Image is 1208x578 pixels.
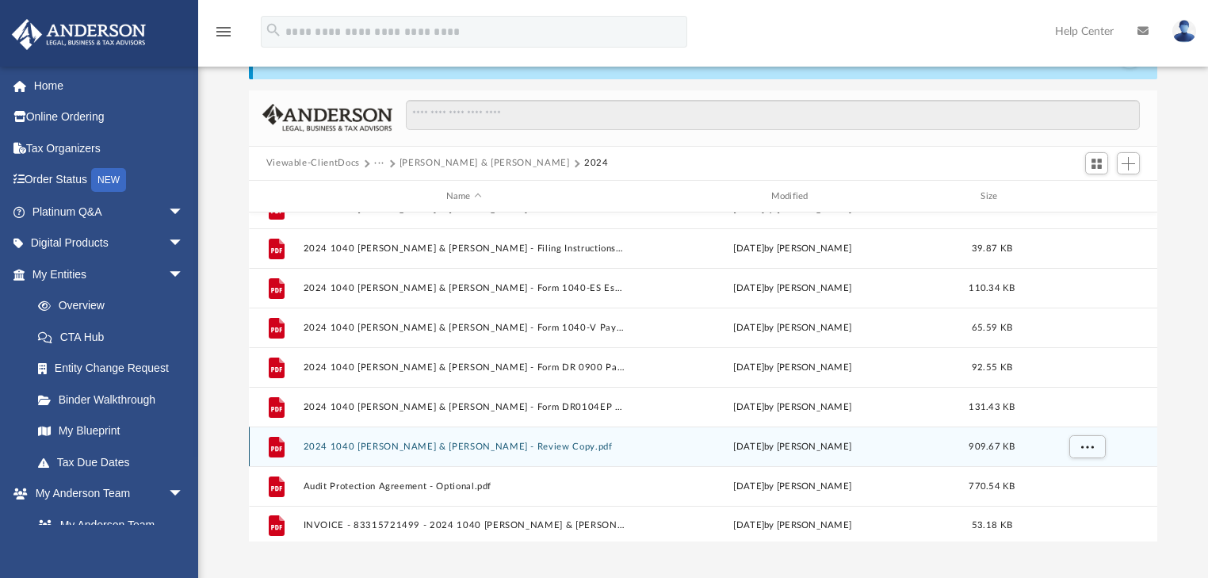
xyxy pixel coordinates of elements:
input: Search files and folders [406,100,1140,130]
a: Overview [22,290,208,322]
button: Add [1117,152,1141,174]
a: My Anderson Team [22,509,192,541]
a: menu [214,30,233,41]
div: by [PERSON_NAME] [632,519,954,534]
span: [DATE] [733,363,764,372]
div: by [PERSON_NAME] [632,480,954,494]
div: id [1030,189,1141,204]
a: Binder Walkthrough [22,384,208,415]
button: Switch to Grid View [1085,152,1109,174]
a: My Anderson Teamarrow_drop_down [11,478,200,510]
span: 65.59 KB [972,323,1012,332]
img: Anderson Advisors Platinum Portal [7,19,151,50]
button: ··· [374,156,384,170]
div: Name [302,189,624,204]
div: id [255,189,295,204]
button: More options [1068,435,1105,459]
div: NEW [91,168,126,192]
button: 2024 1040 [PERSON_NAME] & [PERSON_NAME] - Filing Instructions.pdf [303,243,625,254]
img: User Pic [1172,20,1196,43]
div: Size [960,189,1023,204]
a: Online Ordering [11,101,208,133]
span: 110.34 KB [969,284,1015,293]
a: Digital Productsarrow_drop_down [11,228,208,259]
button: INVOICE - 83315721499 - 2024 1040 [PERSON_NAME] & [PERSON_NAME]pdf [303,521,625,531]
div: by [PERSON_NAME] [632,242,954,256]
div: by [PERSON_NAME] [632,321,954,335]
a: My Blueprint [22,415,200,447]
span: [DATE] [733,482,764,491]
button: 2024 1040 [PERSON_NAME] & [PERSON_NAME] - Form DR 0900 Payment Voucher.pdf [303,362,625,373]
div: by [PERSON_NAME] [632,361,954,375]
span: 131.43 KB [969,403,1015,411]
div: Modified [631,189,953,204]
a: My Entitiesarrow_drop_down [11,258,208,290]
span: [DATE] [733,323,764,332]
span: arrow_drop_down [168,258,200,291]
span: [DATE] [733,403,764,411]
button: 2024 1040 [PERSON_NAME] & [PERSON_NAME] - Form 1040-ES Estimated Tax Voucher.pdf [303,283,625,293]
button: Viewable-ClientDocs [266,156,360,170]
a: Tax Organizers [11,132,208,164]
span: 770.54 KB [969,482,1015,491]
span: [DATE] [733,522,764,530]
button: [PERSON_NAME] & [PERSON_NAME] [399,156,570,170]
span: [DATE] [733,244,764,253]
a: Order StatusNEW [11,164,208,197]
div: by [PERSON_NAME] [632,400,954,415]
span: arrow_drop_down [168,228,200,260]
span: arrow_drop_down [168,196,200,228]
i: search [265,21,282,39]
span: 92.55 KB [972,363,1012,372]
button: 2024 1040 [PERSON_NAME] & [PERSON_NAME] - Review Copy.pdf [303,442,625,452]
div: by [PERSON_NAME] [632,281,954,296]
div: grid [249,212,1158,541]
span: arrow_drop_down [168,478,200,511]
span: 53.18 KB [972,522,1012,530]
a: CTA Hub [22,321,208,353]
button: Audit Protection Agreement - Optional.pdf [303,481,625,492]
a: Home [11,70,208,101]
span: [DATE] [733,284,764,293]
button: 2024 1040 [PERSON_NAME] & [PERSON_NAME] - Form 1040-V Payment Voucher.pdf [303,323,625,333]
i: menu [214,22,233,41]
button: 2024 [584,156,609,170]
span: [DATE] [733,442,764,451]
span: 909.67 KB [969,442,1015,451]
div: by [PERSON_NAME] [632,440,954,454]
a: Platinum Q&Aarrow_drop_down [11,196,208,228]
a: Entity Change Request [22,353,208,385]
span: 39.87 KB [972,244,1012,253]
a: Tax Due Dates [22,446,208,478]
button: 2024 1040 [PERSON_NAME] & [PERSON_NAME] - Form DR0104EP Estimated Tax Voucher.pdf [303,402,625,412]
